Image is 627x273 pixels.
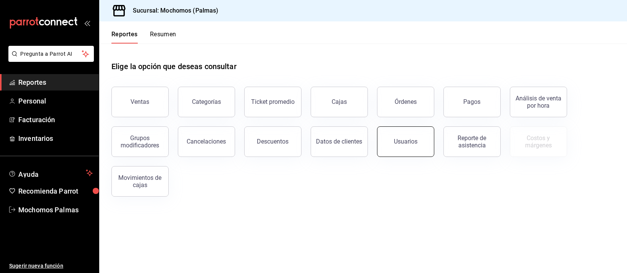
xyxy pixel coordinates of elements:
[515,95,562,109] div: Análisis de venta por hora
[395,98,417,105] div: Órdenes
[111,61,237,72] h1: Elige la opción que deseas consultar
[448,134,496,149] div: Reporte de asistencia
[332,97,347,107] div: Cajas
[244,126,301,157] button: Descuentos
[131,98,150,105] div: Ventas
[178,87,235,117] button: Categorías
[316,138,363,145] div: Datos de clientes
[18,96,93,106] span: Personal
[178,126,235,157] button: Cancelaciones
[192,98,221,105] div: Categorías
[18,168,83,178] span: Ayuda
[5,55,94,63] a: Pregunta a Parrot AI
[18,115,93,125] span: Facturación
[9,262,93,270] span: Sugerir nueva función
[187,138,226,145] div: Cancelaciones
[116,174,164,189] div: Movimientos de cajas
[18,133,93,144] span: Inventarios
[244,87,301,117] button: Ticket promedio
[251,98,295,105] div: Ticket promedio
[443,87,501,117] button: Pagos
[21,50,82,58] span: Pregunta a Parrot AI
[111,87,169,117] button: Ventas
[394,138,417,145] div: Usuarios
[111,126,169,157] button: Grupos modificadores
[510,87,567,117] button: Análisis de venta por hora
[464,98,481,105] div: Pagos
[510,126,567,157] button: Contrata inventarios para ver este reporte
[8,46,94,62] button: Pregunta a Parrot AI
[18,205,93,215] span: Mochomos Palmas
[84,20,90,26] button: open_drawer_menu
[311,126,368,157] button: Datos de clientes
[18,77,93,87] span: Reportes
[111,166,169,197] button: Movimientos de cajas
[150,31,176,44] button: Resumen
[111,31,176,44] div: navigation tabs
[515,134,562,149] div: Costos y márgenes
[377,87,434,117] button: Órdenes
[127,6,219,15] h3: Sucursal: Mochomos (Palmas)
[111,31,138,44] button: Reportes
[377,126,434,157] button: Usuarios
[116,134,164,149] div: Grupos modificadores
[443,126,501,157] button: Reporte de asistencia
[18,186,93,196] span: Recomienda Parrot
[311,87,368,117] a: Cajas
[257,138,289,145] div: Descuentos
